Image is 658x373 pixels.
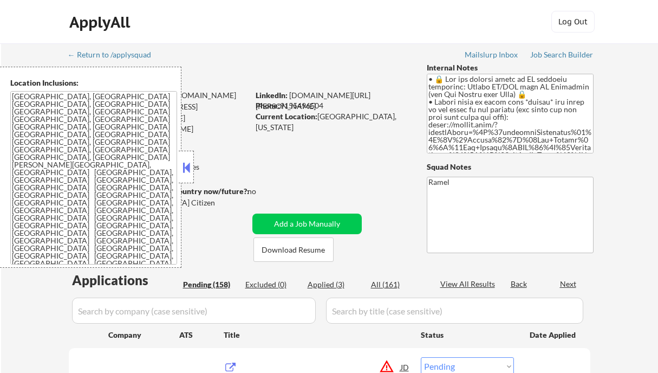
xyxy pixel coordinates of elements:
[72,298,316,324] input: Search by company (case sensitive)
[256,101,280,110] strong: Phone:
[245,279,299,290] div: Excluded (0)
[427,62,594,73] div: Internal Notes
[108,330,179,340] div: Company
[224,330,411,340] div: Title
[179,330,224,340] div: ATS
[256,112,317,121] strong: Current Location:
[421,325,514,344] div: Status
[308,279,362,290] div: Applied (3)
[10,78,177,88] div: Location Inclusions:
[326,298,583,324] input: Search by title (case sensitive)
[253,237,334,262] button: Download Resume
[530,51,594,59] div: Job Search Builder
[68,51,161,59] div: ← Return to /applysquad
[256,91,288,100] strong: LinkedIn:
[465,50,519,61] a: Mailslurp Inbox
[440,279,498,290] div: View All Results
[465,51,519,59] div: Mailslurp Inbox
[256,100,409,111] div: 9155496504
[551,11,595,33] button: Log Out
[183,279,237,290] div: Pending (158)
[530,330,577,340] div: Date Applied
[68,50,161,61] a: ← Return to /applysquad
[560,279,577,290] div: Next
[69,13,133,31] div: ApplyAll
[252,214,362,234] button: Add a Job Manually
[247,186,278,197] div: no
[72,274,179,287] div: Applications
[371,279,425,290] div: All (161)
[256,111,409,132] div: [GEOGRAPHIC_DATA], [US_STATE]
[530,50,594,61] a: Job Search Builder
[427,162,594,172] div: Squad Notes
[256,91,370,111] a: [DOMAIN_NAME][URL][PERSON_NAME]
[511,279,528,290] div: Back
